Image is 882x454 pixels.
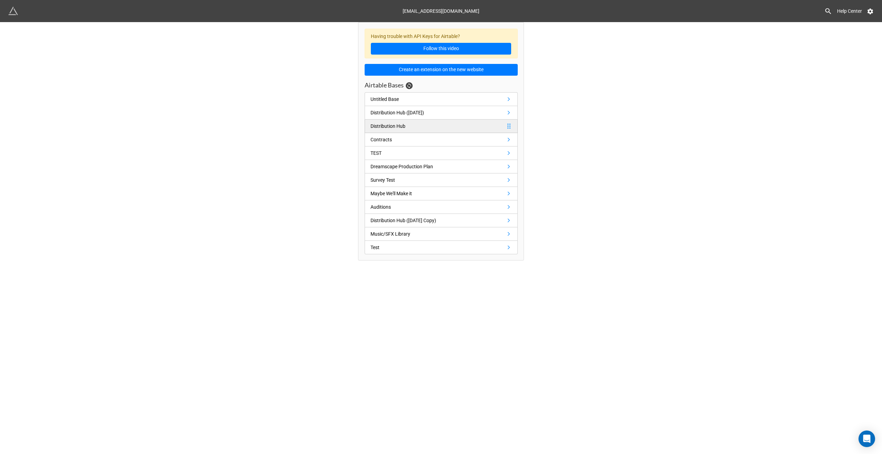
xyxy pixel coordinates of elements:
div: Distribution Hub [370,122,405,130]
div: Distribution Hub ([DATE]) [370,109,424,116]
div: Music/SFX Library [370,230,410,238]
a: Test [365,241,518,254]
a: Untitled Base [365,92,518,106]
a: Auditions [365,200,518,214]
div: Maybe We'll Make it [370,190,412,197]
div: Contracts [370,136,392,143]
button: Create an extension on the new website [365,64,518,76]
a: Follow this video [371,43,511,55]
a: Maybe We'll Make it [365,187,518,200]
a: Help Center [832,5,867,17]
a: Distribution Hub [365,120,518,133]
div: Distribution Hub ([DATE] Copy) [370,217,436,224]
div: Test [370,244,379,251]
a: Survey Test [365,173,518,187]
div: Open Intercom Messenger [858,431,875,447]
a: Sync Base Structure [406,82,413,89]
div: Auditions [370,203,391,211]
a: Distribution Hub ([DATE] Copy) [365,214,518,227]
div: [EMAIL_ADDRESS][DOMAIN_NAME] [403,5,479,17]
img: miniextensions-icon.73ae0678.png [8,6,18,16]
div: Survey Test [370,176,395,184]
a: Distribution Hub ([DATE]) [365,106,518,120]
h3: Airtable Bases [365,81,404,89]
a: Dreamscape Production Plan [365,160,518,173]
div: TEST [370,149,382,157]
a: Contracts [365,133,518,146]
a: Music/SFX Library [365,227,518,241]
div: Dreamscape Production Plan [370,163,433,170]
div: Untitled Base [370,95,399,103]
div: Having trouble with API Keys for Airtable? [365,29,518,59]
a: TEST [365,146,518,160]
